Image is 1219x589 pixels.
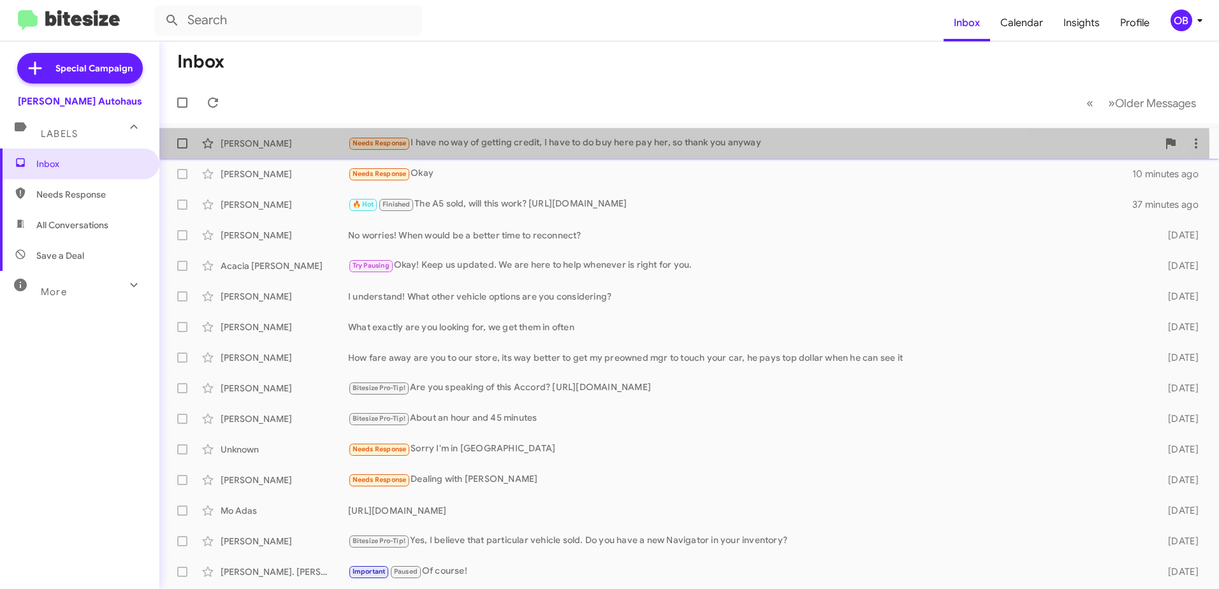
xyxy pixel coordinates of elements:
[353,261,390,270] span: Try Pausing
[221,565,348,578] div: [PERSON_NAME]. [PERSON_NAME]
[353,476,407,484] span: Needs Response
[353,139,407,147] span: Needs Response
[221,382,348,395] div: [PERSON_NAME]
[1148,474,1209,486] div: [DATE]
[990,4,1053,41] a: Calendar
[1148,565,1209,578] div: [DATE]
[348,381,1148,395] div: Are you speaking of this Accord? [URL][DOMAIN_NAME]
[348,504,1148,517] div: [URL][DOMAIN_NAME]
[221,535,348,548] div: [PERSON_NAME]
[55,62,133,75] span: Special Campaign
[1132,168,1209,180] div: 10 minutes ago
[1171,10,1192,31] div: OB
[36,219,108,231] span: All Conversations
[353,200,374,208] span: 🔥 Hot
[1148,412,1209,425] div: [DATE]
[348,351,1148,364] div: How fare away are you to our store, its way better to get my preowned mgr to touch your car, he p...
[177,52,224,72] h1: Inbox
[221,443,348,456] div: Unknown
[1148,229,1209,242] div: [DATE]
[221,504,348,517] div: Mo Adas
[1132,198,1209,211] div: 37 minutes ago
[221,290,348,303] div: [PERSON_NAME]
[17,53,143,84] a: Special Campaign
[36,249,84,262] span: Save a Deal
[1086,95,1093,111] span: «
[1148,321,1209,333] div: [DATE]
[221,137,348,150] div: [PERSON_NAME]
[1079,90,1204,116] nav: Page navigation example
[1148,382,1209,395] div: [DATE]
[41,286,67,298] span: More
[1110,4,1160,41] a: Profile
[348,534,1148,548] div: Yes, I believe that particular vehicle sold. Do you have a new Navigator in your inventory?
[348,290,1148,303] div: I understand! What other vehicle options are you considering?
[348,411,1148,426] div: About an hour and 45 minutes
[353,414,405,423] span: Bitesize Pro-Tip!
[1079,90,1101,116] button: Previous
[36,157,145,170] span: Inbox
[1115,96,1196,110] span: Older Messages
[348,442,1148,456] div: Sorry I'm in [GEOGRAPHIC_DATA]
[36,188,145,201] span: Needs Response
[1100,90,1204,116] button: Next
[221,198,348,211] div: [PERSON_NAME]
[221,229,348,242] div: [PERSON_NAME]
[221,321,348,333] div: [PERSON_NAME]
[1148,259,1209,272] div: [DATE]
[353,445,407,453] span: Needs Response
[41,128,78,140] span: Labels
[348,197,1132,212] div: The A5 sold, will this work? [URL][DOMAIN_NAME]
[221,168,348,180] div: [PERSON_NAME]
[353,384,405,392] span: Bitesize Pro-Tip!
[18,95,142,108] div: [PERSON_NAME] Autohaus
[348,472,1148,487] div: Dealing with [PERSON_NAME]
[1053,4,1110,41] a: Insights
[221,259,348,272] div: Acacia [PERSON_NAME]
[944,4,990,41] a: Inbox
[348,166,1132,181] div: Okay
[348,136,1158,150] div: I have no way of getting credit, I have to do buy here pay her, so thank you anyway
[353,537,405,545] span: Bitesize Pro-Tip!
[1148,535,1209,548] div: [DATE]
[1108,95,1115,111] span: »
[353,170,407,178] span: Needs Response
[353,567,386,576] span: Important
[348,321,1148,333] div: What exactly are you looking for, we get them in often
[221,351,348,364] div: [PERSON_NAME]
[221,474,348,486] div: [PERSON_NAME]
[383,200,411,208] span: Finished
[394,567,418,576] span: Paused
[1148,351,1209,364] div: [DATE]
[348,229,1148,242] div: No worries! When would be a better time to reconnect?
[348,564,1148,579] div: Of course!
[1160,10,1205,31] button: OB
[348,258,1148,273] div: Okay! Keep us updated. We are here to help whenever is right for you.
[154,5,422,36] input: Search
[1148,504,1209,517] div: [DATE]
[1148,443,1209,456] div: [DATE]
[1148,290,1209,303] div: [DATE]
[221,412,348,425] div: [PERSON_NAME]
